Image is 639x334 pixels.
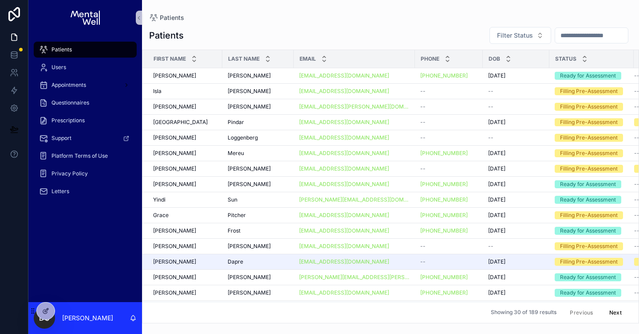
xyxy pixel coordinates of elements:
[421,55,439,62] span: Phone
[560,258,618,266] div: Filling Pre-Assessment
[71,11,99,25] img: App logo
[153,72,196,79] span: [PERSON_NAME]
[34,113,137,128] a: Prescriptions
[488,165,544,172] a: [DATE]
[62,314,113,322] p: [PERSON_NAME]
[488,196,505,203] span: [DATE]
[420,196,468,203] a: [PHONE_NUMBER]
[153,119,217,126] a: [GEOGRAPHIC_DATA]
[228,274,288,281] a: [PERSON_NAME]
[420,103,477,110] a: --
[488,196,544,203] a: [DATE]
[153,88,162,95] span: Isla
[153,181,196,188] span: [PERSON_NAME]
[420,134,426,141] span: --
[420,72,468,79] a: [PHONE_NUMBER]
[299,134,410,141] a: [EMAIL_ADDRESS][DOMAIN_NAME]
[555,87,628,95] a: Filling Pre-Assessment
[420,165,477,172] a: --
[228,103,288,110] a: [PERSON_NAME]
[488,243,544,250] a: --
[488,165,505,172] span: [DATE]
[299,258,389,265] a: [EMAIL_ADDRESS][DOMAIN_NAME]
[420,243,477,250] a: --
[34,166,137,182] a: Privacy Policy
[488,289,505,296] span: [DATE]
[149,13,184,22] a: Patients
[420,289,477,296] a: [PHONE_NUMBER]
[560,227,616,235] div: Ready for Assessment
[228,72,288,79] a: [PERSON_NAME]
[51,152,108,159] span: Platform Terms of Use
[420,227,468,234] a: [PHONE_NUMBER]
[228,289,271,296] span: [PERSON_NAME]
[489,27,551,44] button: Select Button
[299,119,389,126] a: [EMAIL_ADDRESS][DOMAIN_NAME]
[153,227,196,234] span: [PERSON_NAME]
[560,149,618,157] div: Filling Pre-Assessment
[153,88,217,95] a: Isla
[299,150,410,157] a: [EMAIL_ADDRESS][DOMAIN_NAME]
[51,170,88,177] span: Privacy Policy
[153,134,217,141] a: [PERSON_NAME]
[488,150,544,157] a: [DATE]
[299,274,410,281] a: [PERSON_NAME][EMAIL_ADDRESS][PERSON_NAME][DOMAIN_NAME]
[560,72,616,80] div: Ready for Assessment
[299,212,389,219] a: [EMAIL_ADDRESS][DOMAIN_NAME]
[420,103,426,110] span: --
[488,181,544,188] a: [DATE]
[228,134,258,141] span: Loggenberg
[153,134,196,141] span: [PERSON_NAME]
[560,273,616,281] div: Ready for Assessment
[299,196,410,203] a: [PERSON_NAME][EMAIL_ADDRESS][DOMAIN_NAME]
[555,103,628,111] a: Filling Pre-Assessment
[488,243,493,250] span: --
[488,274,544,281] a: [DATE]
[497,31,533,40] span: Filter Status
[51,64,66,71] span: Users
[34,130,137,146] a: Support
[488,212,544,219] a: [DATE]
[153,150,196,157] span: [PERSON_NAME]
[228,88,288,95] a: [PERSON_NAME]
[228,258,243,265] span: Dapre
[149,29,184,42] h1: Patients
[420,181,468,188] a: [PHONE_NUMBER]
[154,55,186,62] span: First Name
[488,119,544,126] a: [DATE]
[420,119,477,126] a: --
[228,243,271,250] span: [PERSON_NAME]
[560,180,616,188] div: Ready for Assessment
[488,134,544,141] a: --
[420,212,468,219] a: [PHONE_NUMBER]
[300,55,316,62] span: Email
[420,72,477,79] a: [PHONE_NUMBER]
[228,196,288,203] a: Sun
[560,242,618,250] div: Filling Pre-Assessment
[420,134,477,141] a: --
[228,103,271,110] span: [PERSON_NAME]
[420,119,426,126] span: --
[555,165,628,173] a: Filling Pre-Assessment
[228,150,244,157] span: Mereu
[299,289,410,296] a: [EMAIL_ADDRESS][DOMAIN_NAME]
[299,227,410,234] a: [EMAIL_ADDRESS][DOMAIN_NAME]
[420,196,477,203] a: [PHONE_NUMBER]
[228,119,244,126] span: Pindar
[228,150,288,157] a: Mereu
[299,103,410,110] a: [EMAIL_ADDRESS][PERSON_NAME][DOMAIN_NAME]
[420,88,477,95] a: --
[488,88,493,95] span: --
[555,149,628,157] a: Filling Pre-Assessment
[28,35,142,211] div: scrollable content
[228,289,288,296] a: [PERSON_NAME]
[228,119,288,126] a: Pindar
[299,181,389,188] a: [EMAIL_ADDRESS][DOMAIN_NAME]
[555,273,628,281] a: Ready for Assessment
[555,55,576,62] span: Status
[299,165,410,172] a: [EMAIL_ADDRESS][DOMAIN_NAME]
[228,227,288,234] a: Frost
[420,227,477,234] a: [PHONE_NUMBER]
[34,59,137,75] a: Users
[560,118,618,126] div: Filling Pre-Assessment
